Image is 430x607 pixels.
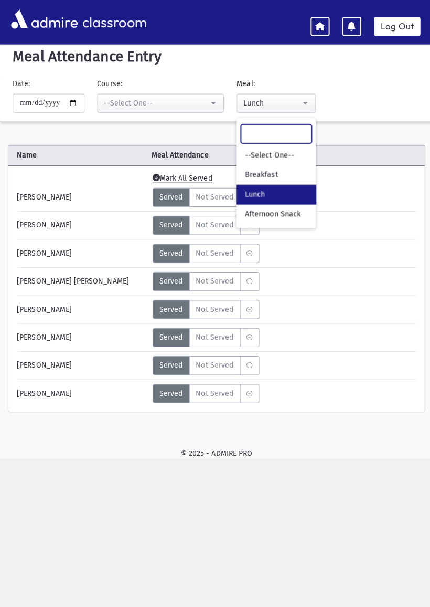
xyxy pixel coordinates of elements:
a: Log Out [371,21,417,40]
h5: Meal Attendance Entry [8,51,422,69]
img: AdmirePro [8,11,80,35]
span: [PERSON_NAME] [17,306,71,317]
span: Not Served [195,361,232,372]
span: [PERSON_NAME] [17,250,71,261]
label: Course: [96,82,121,93]
div: MeaStatus [152,246,257,265]
span: Not Served [195,250,232,261]
div: MeaStatus [152,191,257,210]
span: Served [158,306,181,317]
span: Served [158,222,181,233]
div: --Select One-- [103,101,207,112]
span: Served [158,250,181,261]
span: Not Served [195,278,232,289]
span: Lunch [243,192,263,203]
div: © 2025 - ADMIRE PRO [8,448,422,459]
span: Breakfast [243,173,276,183]
div: MeaStatus [152,385,257,404]
div: MeaStatus [152,358,257,376]
span: [PERSON_NAME] [17,194,71,205]
span: Served [158,278,181,289]
input: Search [239,128,309,146]
div: Lunch [242,101,298,112]
button: --Select One-- [96,97,222,116]
span: Name [8,153,146,164]
span: Not Served [195,222,232,233]
span: Mark All Served [152,176,211,186]
span: Not Served [195,333,232,344]
label: Date: [13,82,30,93]
span: [PERSON_NAME] [17,389,71,400]
span: Meal Attendance [146,153,388,164]
span: [PERSON_NAME] [17,222,71,233]
span: classroom [80,9,146,37]
div: MeaStatus [152,302,257,321]
span: Served [158,361,181,372]
span: Afternoon Snack [243,212,298,222]
span: Not Served [195,194,232,205]
span: --Select One-- [243,153,292,164]
div: MeaStatus [152,218,257,237]
span: [PERSON_NAME] [17,361,71,372]
span: Served [158,333,181,344]
span: Served [158,389,181,400]
button: Lunch [235,97,314,116]
div: MeaStatus [152,330,257,349]
span: Not Served [195,389,232,400]
label: Meal: [235,82,253,93]
span: [PERSON_NAME] [17,333,71,344]
span: [PERSON_NAME] [PERSON_NAME] [17,278,128,289]
span: Served [158,194,181,205]
span: Not Served [195,306,232,317]
div: MeaStatus [152,274,257,293]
